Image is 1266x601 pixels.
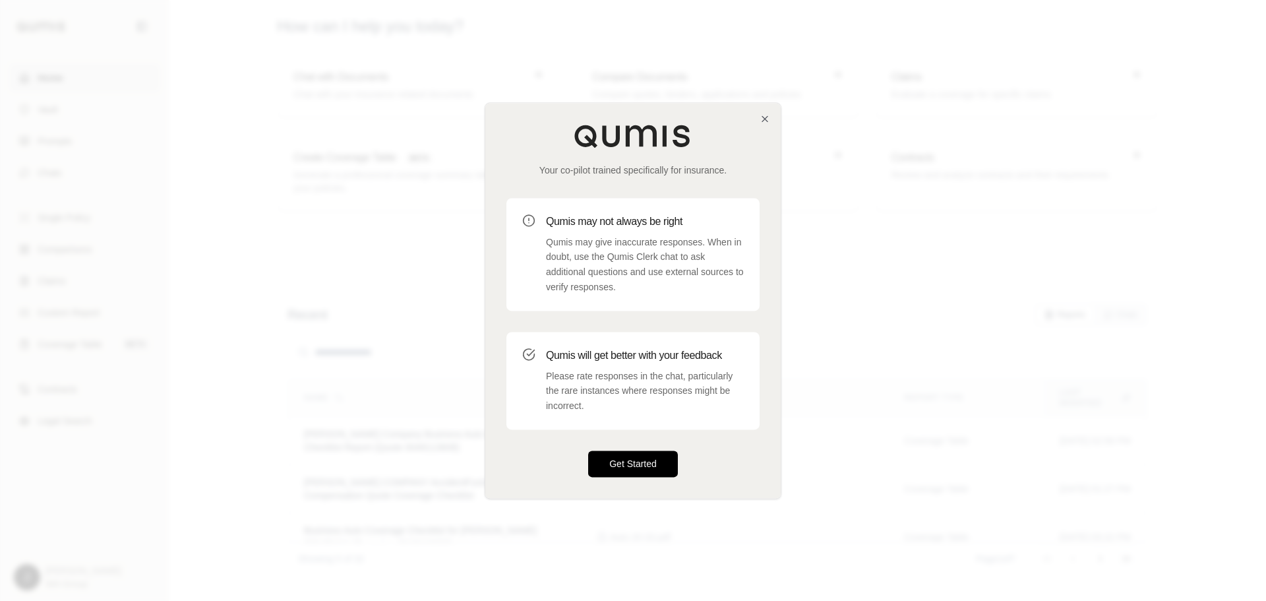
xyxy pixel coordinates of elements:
h3: Qumis will get better with your feedback [546,348,744,364]
p: Qumis may give inaccurate responses. When in doubt, use the Qumis Clerk chat to ask additional qu... [546,235,744,295]
p: Your co-pilot trained specifically for insurance. [506,164,760,177]
h3: Qumis may not always be right [546,214,744,230]
p: Please rate responses in the chat, particularly the rare instances where responses might be incor... [546,369,744,414]
button: Get Started [588,451,678,477]
img: Qumis Logo [574,124,692,148]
